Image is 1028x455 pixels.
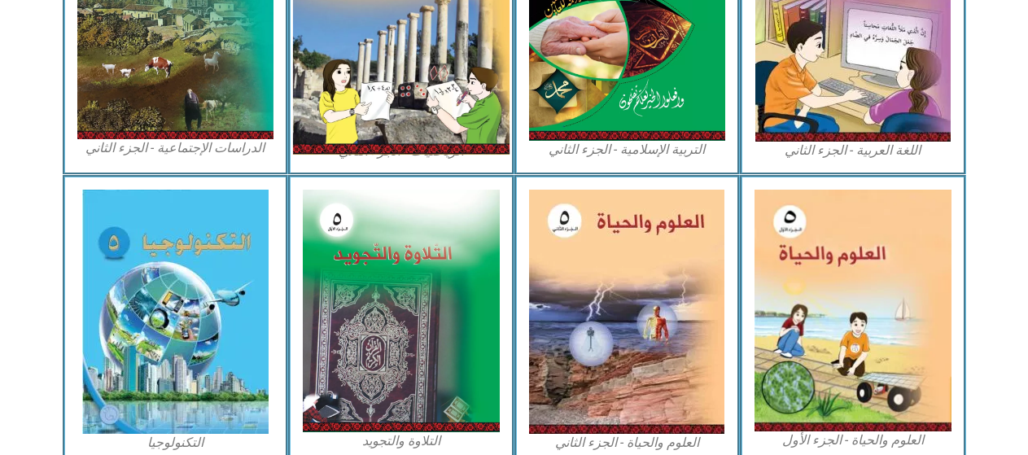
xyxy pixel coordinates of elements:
figcaption: الدراسات الإجتماعية - الجزء الثاني [77,139,274,157]
figcaption: التربية الإسلامية - الجزء الثاني [529,141,726,159]
figcaption: العلوم والحياة - الجزء الثاني [529,434,726,452]
figcaption: اللغة العربية - الجزء الثاني [755,142,951,160]
figcaption: التلاوة والتجويد [303,432,500,450]
figcaption: التكنولوجيا [77,434,274,452]
figcaption: العلوم والحياة - الجزء الأول [755,431,951,449]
